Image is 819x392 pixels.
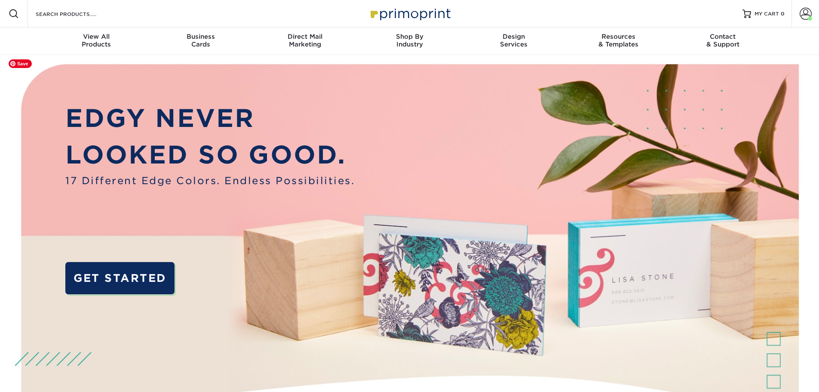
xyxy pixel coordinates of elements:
a: GET STARTED [65,262,174,294]
span: Direct Mail [253,33,357,40]
div: Marketing [253,33,357,48]
div: Products [44,33,149,48]
span: 17 Different Edge Colors. Endless Possibilities. [65,173,355,188]
span: Design [462,33,566,40]
p: LOOKED SO GOOD. [65,136,355,173]
div: Industry [357,33,462,48]
span: MY CART [755,10,779,18]
a: Direct MailMarketing [253,28,357,55]
img: Primoprint [367,4,453,23]
div: Cards [148,33,253,48]
span: Business [148,33,253,40]
span: View All [44,33,149,40]
input: SEARCH PRODUCTS..... [35,9,119,19]
a: Shop ByIndustry [357,28,462,55]
span: Contact [671,33,775,40]
a: View AllProducts [44,28,149,55]
p: EDGY NEVER [65,100,355,137]
span: Save [9,59,32,68]
a: BusinessCards [148,28,253,55]
span: Resources [566,33,671,40]
a: Resources& Templates [566,28,671,55]
a: DesignServices [462,28,566,55]
div: & Support [671,33,775,48]
span: 0 [781,11,785,17]
div: & Templates [566,33,671,48]
span: Shop By [357,33,462,40]
a: Contact& Support [671,28,775,55]
div: Services [462,33,566,48]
